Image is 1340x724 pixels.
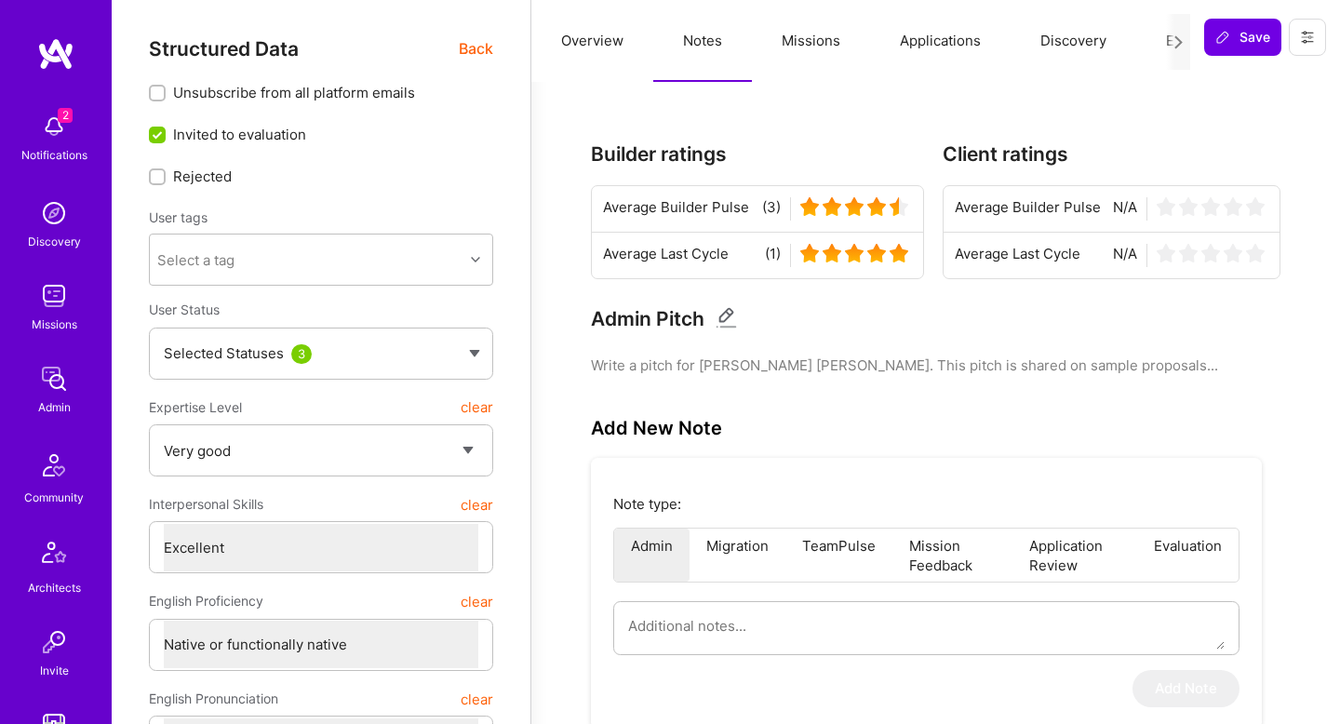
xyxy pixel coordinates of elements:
[1246,197,1265,216] img: star
[614,529,690,582] li: Admin
[591,142,924,166] h3: Builder ratings
[173,125,306,144] span: Invited to evaluation
[35,108,73,145] img: bell
[149,488,263,521] span: Interpersonal Skills
[867,197,886,216] img: star
[149,302,220,317] span: User Status
[32,533,76,578] img: Architects
[1132,670,1239,707] button: Add Note
[823,197,841,216] img: star
[35,623,73,661] img: Invite
[32,315,77,334] div: Missions
[28,578,81,597] div: Architects
[955,244,1080,267] span: Average Last Cycle
[690,529,785,582] li: Migration
[35,360,73,397] img: admin teamwork
[149,584,263,618] span: English Proficiency
[591,307,704,330] h3: Admin Pitch
[1179,197,1198,216] img: star
[173,167,232,186] span: Rejected
[845,197,864,216] img: star
[35,194,73,232] img: discovery
[471,255,480,264] i: icon Chevron
[40,661,69,680] div: Invite
[24,488,84,507] div: Community
[890,197,908,216] img: star
[28,232,81,251] div: Discovery
[765,244,781,267] span: (1)
[591,355,1280,375] pre: Write a pitch for [PERSON_NAME] [PERSON_NAME]. This pitch is shared on sample proposals...
[1137,529,1239,582] li: Evaluation
[800,244,819,262] img: star
[955,197,1101,221] span: Average Builder Pulse
[149,682,278,716] span: English Pronunciation
[1157,197,1175,216] img: star
[890,244,908,262] img: star
[1172,35,1186,49] i: icon Next
[461,584,493,618] button: clear
[1224,244,1242,262] img: star
[459,37,493,60] span: Back
[1113,197,1137,221] span: N/A
[762,197,781,221] span: (3)
[1204,19,1281,56] button: Save
[461,391,493,424] button: clear
[1246,244,1265,262] img: star
[892,529,1012,582] li: Mission Feedback
[32,443,76,488] img: Community
[149,391,242,424] span: Expertise Level
[21,145,87,165] div: Notifications
[603,244,729,267] span: Average Last Cycle
[35,277,73,315] img: teamwork
[845,244,864,262] img: star
[1157,244,1175,262] img: star
[785,529,892,582] li: TeamPulse
[591,417,722,439] h3: Add New Note
[613,494,1239,514] p: Note type:
[823,244,841,262] img: star
[291,344,312,364] div: 3
[1201,244,1220,262] img: star
[800,197,819,216] img: star
[149,208,208,226] label: User tags
[461,682,493,716] button: clear
[1113,244,1137,267] span: N/A
[1201,197,1220,216] img: star
[1012,529,1137,582] li: Application Review
[38,397,71,417] div: Admin
[603,197,749,221] span: Average Builder Pulse
[173,83,415,102] span: Unsubscribe from all platform emails
[469,350,480,357] img: caret
[157,250,234,270] div: Select a tag
[37,37,74,71] img: logo
[461,488,493,521] button: clear
[1179,244,1198,262] img: star
[867,244,886,262] img: star
[1215,28,1270,47] span: Save
[58,108,73,123] span: 2
[1224,197,1242,216] img: star
[716,307,737,328] i: Edit
[149,37,299,60] span: Structured Data
[943,142,1281,166] h3: Client ratings
[164,344,284,362] span: Selected Statuses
